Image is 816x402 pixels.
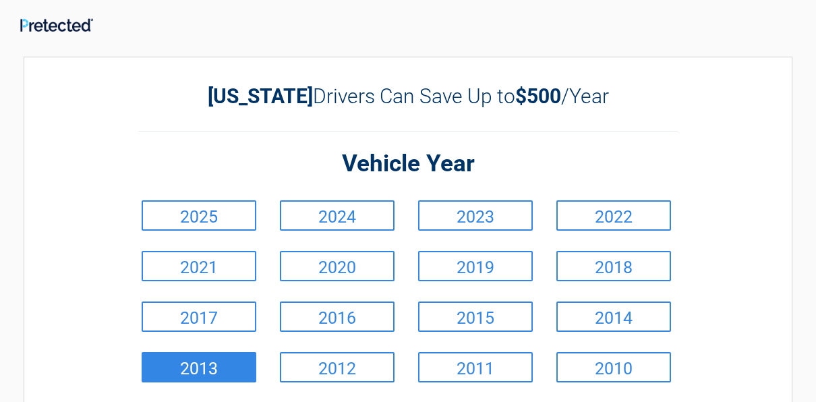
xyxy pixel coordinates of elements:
[142,200,256,231] a: 2025
[280,200,395,231] a: 2024
[138,148,678,180] h2: Vehicle Year
[418,301,533,332] a: 2015
[556,251,671,281] a: 2018
[280,301,395,332] a: 2016
[515,84,561,108] b: $500
[556,301,671,332] a: 2014
[142,352,256,382] a: 2013
[20,18,93,32] img: Main Logo
[208,84,313,108] b: [US_STATE]
[138,84,678,108] h2: Drivers Can Save Up to /Year
[142,301,256,332] a: 2017
[556,200,671,231] a: 2022
[280,352,395,382] a: 2012
[418,251,533,281] a: 2019
[418,200,533,231] a: 2023
[418,352,533,382] a: 2011
[556,352,671,382] a: 2010
[142,251,256,281] a: 2021
[280,251,395,281] a: 2020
